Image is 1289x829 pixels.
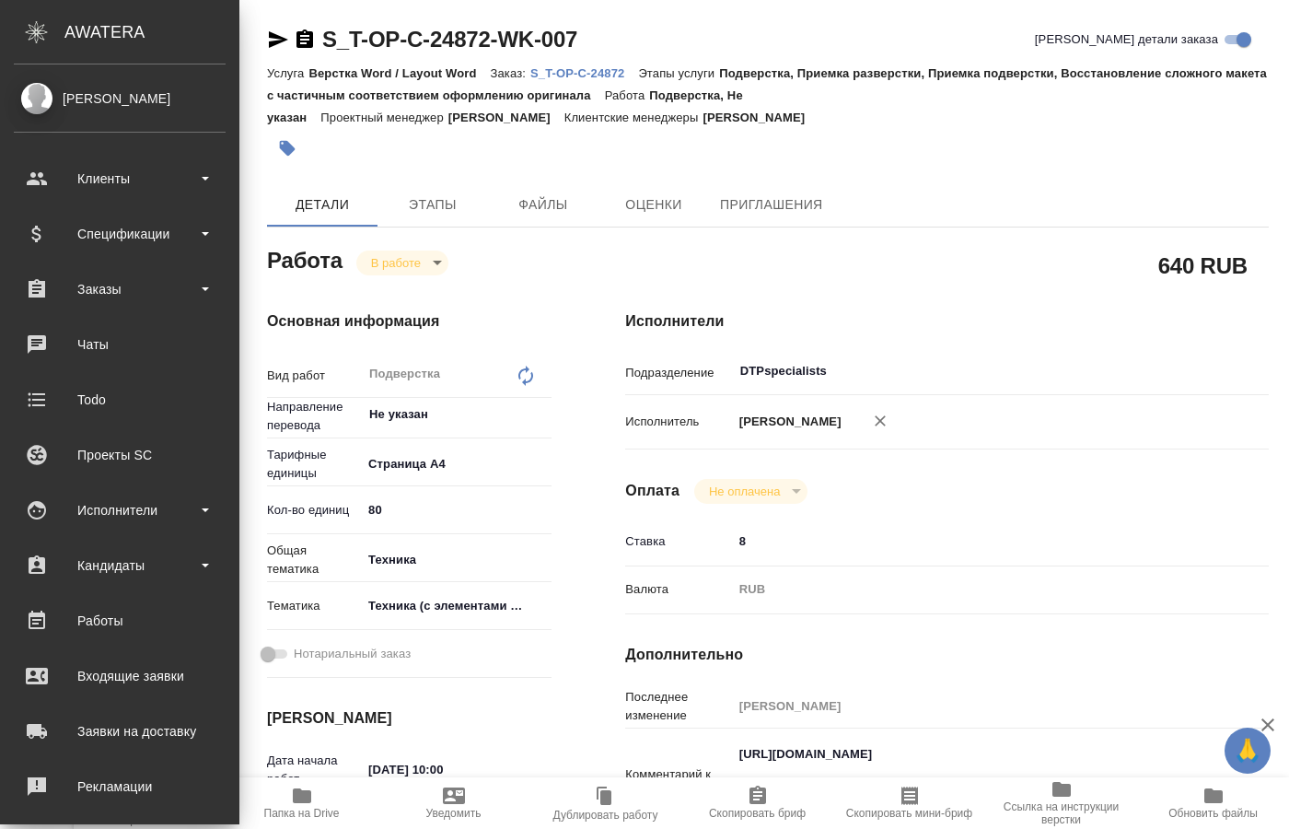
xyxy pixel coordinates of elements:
p: Тарифные единицы [267,446,362,483]
p: Верстка Word / Layout Word [308,66,490,80]
div: Проекты SC [14,441,226,469]
button: Скопировать ссылку [294,29,316,51]
div: Исполнители [14,496,226,524]
span: Файлы [499,193,587,216]
p: Вид работ [267,367,362,385]
a: Чаты [5,321,235,368]
button: Удалить исполнителя [860,401,900,441]
div: Техника (с элементами маркетинга) [362,590,552,622]
div: RUB [733,574,1215,605]
p: [PERSON_NAME] [733,413,842,431]
p: Тематика [267,597,362,615]
p: [PERSON_NAME] [448,111,564,124]
h2: 640 RUB [1158,250,1248,281]
div: Клиенты [14,165,226,193]
div: Заявки на доставку [14,718,226,745]
div: Заказы [14,275,226,303]
p: S_T-OP-C-24872 [530,66,638,80]
div: Спецификации [14,220,226,248]
p: [PERSON_NAME] [703,111,819,124]
span: Приглашения [720,193,823,216]
button: Дублировать работу [529,777,681,829]
span: Уведомить [426,807,482,820]
a: S_T-OP-C-24872-WK-007 [322,27,577,52]
div: Входящие заявки [14,662,226,690]
p: Работа [605,88,650,102]
p: Кол-во единиц [267,501,362,520]
a: Проекты SC [5,432,235,478]
div: [PERSON_NAME] [14,88,226,109]
div: Чаты [14,331,226,358]
span: [PERSON_NAME] детали заказа [1035,30,1218,49]
a: S_T-OP-C-24872 [530,64,638,80]
div: Страница А4 [362,449,552,480]
p: Ставка [625,532,732,551]
span: 🙏 [1232,731,1263,770]
button: Добавить тэг [267,128,308,169]
p: Подверстка, Приемка разверстки, Приемка подверстки, Восстановление сложного макета с частичным со... [267,66,1267,102]
p: Последнее изменение [625,688,732,725]
h4: Оплата [625,480,679,502]
span: Ссылка на инструкции верстки [996,800,1126,826]
span: Скопировать бриф [709,807,806,820]
p: Подразделение [625,364,732,382]
button: Open [1205,369,1209,373]
button: 🙏 [1225,728,1271,774]
button: В работе [366,255,426,271]
a: Todo [5,377,235,423]
a: Работы [5,598,235,644]
p: Валюта [625,580,732,599]
button: Скопировать ссылку для ЯМессенджера [267,29,289,51]
button: Скопировать бриф [681,777,833,829]
p: Дата начала работ [267,752,362,788]
div: Кандидаты [14,552,226,579]
h2: Работа [267,242,343,275]
span: Папка на Drive [264,807,340,820]
a: Рекламации [5,764,235,810]
span: Дублировать работу [553,809,658,822]
span: Детали [278,193,366,216]
div: Todo [14,386,226,414]
span: Оценки [610,193,698,216]
div: В работе [694,479,807,504]
a: Входящие заявки [5,653,235,699]
span: Нотариальный заказ [294,645,411,663]
p: Услуга [267,66,308,80]
button: Уведомить [377,777,529,829]
div: В работе [356,251,448,275]
p: Проектный менеджер [320,111,447,124]
span: Скопировать мини-бриф [846,807,972,820]
div: Работы [14,607,226,635]
input: ✎ Введи что-нибудь [362,756,523,783]
button: Open [541,413,545,416]
p: Исполнитель [625,413,732,431]
p: Комментарий к работе [625,765,732,802]
p: Клиентские менеджеры [564,111,703,124]
button: Ссылка на инструкции верстки [985,777,1137,829]
div: Рекламации [14,773,226,800]
span: Обновить файлы [1168,807,1258,820]
a: Заявки на доставку [5,708,235,754]
button: Папка на Drive [226,777,377,829]
div: Техника [362,544,552,576]
input: ✎ Введи что-нибудь [362,496,552,523]
div: AWATERA [64,14,239,51]
h4: Исполнители [625,310,1269,333]
h4: Дополнительно [625,644,1269,666]
button: Скопировать мини-бриф [833,777,985,829]
p: Заказ: [491,66,530,80]
p: Направление перевода [267,398,362,435]
span: Этапы [389,193,477,216]
button: Не оплачена [703,484,785,499]
p: Этапы услуги [638,66,719,80]
h4: [PERSON_NAME] [267,707,552,730]
button: Обновить файлы [1137,777,1289,829]
p: Общая тематика [267,542,362,578]
input: Пустое поле [733,693,1215,719]
input: ✎ Введи что-нибудь [733,528,1215,555]
h4: Основная информация [267,310,552,333]
textarea: [URL][DOMAIN_NAME] [733,739,1215,825]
